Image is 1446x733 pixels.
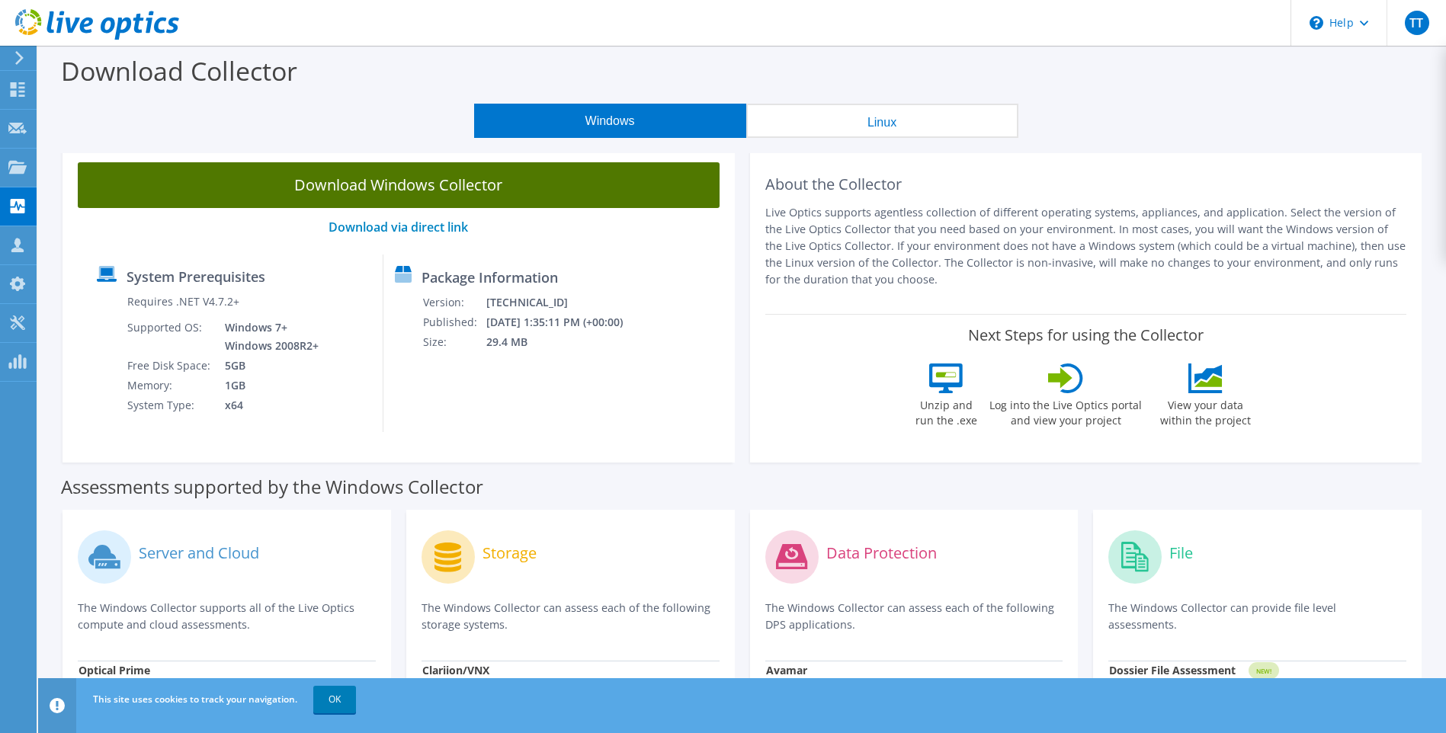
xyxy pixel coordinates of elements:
[127,376,213,395] td: Memory:
[422,312,486,332] td: Published:
[422,663,489,677] strong: Clariion/VNX
[213,376,322,395] td: 1GB
[968,326,1204,344] label: Next Steps for using the Collector
[93,693,297,706] span: This site uses cookies to track your navigation.
[474,104,746,138] button: Windows
[213,356,322,376] td: 5GB
[422,270,558,285] label: Package Information
[127,294,239,309] label: Requires .NET V4.7.2+
[483,546,537,561] label: Storage
[989,393,1143,428] label: Log into the Live Optics portal and view your project
[213,318,322,356] td: Windows 7+ Windows 2008R2+
[766,663,807,677] strong: Avamar
[61,479,483,495] label: Assessments supported by the Windows Collector
[486,332,643,352] td: 29.4 MB
[127,395,213,415] td: System Type:
[486,312,643,332] td: [DATE] 1:35:11 PM (+00:00)
[422,332,486,352] td: Size:
[765,600,1063,633] p: The Windows Collector can assess each of the following DPS applications.
[765,204,1407,288] p: Live Optics supports agentless collection of different operating systems, appliances, and applica...
[826,546,937,561] label: Data Protection
[1405,11,1429,35] span: TT
[422,293,486,312] td: Version:
[1310,16,1323,30] svg: \n
[1169,546,1193,561] label: File
[1109,663,1236,677] strong: Dossier File Assessment
[79,663,150,677] strong: Optical Prime
[127,356,213,376] td: Free Disk Space:
[139,546,259,561] label: Server and Cloud
[127,269,265,284] label: System Prerequisites
[78,162,720,208] a: Download Windows Collector
[313,686,356,713] a: OK
[213,395,322,415] td: x64
[911,393,981,428] label: Unzip and run the .exe
[329,219,468,235] a: Download via direct link
[486,293,643,312] td: [TECHNICAL_ID]
[1256,667,1271,675] tspan: NEW!
[422,600,720,633] p: The Windows Collector can assess each of the following storage systems.
[61,53,297,88] label: Download Collector
[78,600,376,633] p: The Windows Collector supports all of the Live Optics compute and cloud assessments.
[765,175,1407,194] h2: About the Collector
[746,104,1018,138] button: Linux
[1150,393,1260,428] label: View your data within the project
[127,318,213,356] td: Supported OS:
[1108,600,1406,633] p: The Windows Collector can provide file level assessments.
